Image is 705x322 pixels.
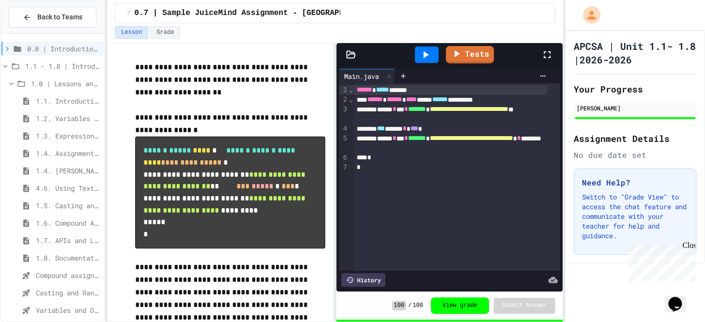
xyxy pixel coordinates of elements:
button: Grade [150,26,180,39]
div: 4 [339,124,348,134]
a: Tests [446,46,494,63]
span: / [408,302,411,309]
h1: APCSA | Unit 1.1- 1.8 |2026-2026 [574,39,696,66]
p: Switch to "Grade View" to access the chat feature and communicate with your teacher for help and ... [582,192,688,241]
div: Chat with us now!Close [4,4,67,61]
span: Compound assignment operators - Quiz [36,270,100,280]
span: 1.5. Casting and Ranges of Values [36,200,100,211]
button: View grade [431,297,489,314]
div: 5 [339,134,348,153]
span: Back to Teams [37,12,82,22]
span: 0.7 | Sample JuiceMind Assignment - [GEOGRAPHIC_DATA] [134,7,381,19]
span: 1.8. Documentation with Comments and Preconditions [36,253,100,263]
div: 7 [339,163,348,172]
span: 1.1 - 1.8 | Introduction to Java [25,61,100,71]
button: Submit Answer [494,298,555,313]
span: Fold line [348,86,353,93]
span: 1.2. Variables and Data Types [36,113,100,123]
div: 6 [339,153,348,163]
h2: Assignment Details [574,132,696,145]
span: Fold line [348,95,353,103]
span: 1.4. Assignment and Input [36,148,100,158]
span: 1.1. Introduction to Algorithms, Programming, and Compilers [36,96,100,106]
span: Variables and Data Types - Quiz [36,305,100,315]
span: 1.7. APIs and Libraries [36,235,100,245]
div: My Account [573,4,603,26]
div: Main.java [339,71,383,81]
iframe: chat widget [625,241,695,282]
span: Casting and Ranges of variables - Quiz [36,288,100,298]
span: 4.6. Using Text Files [36,183,100,193]
button: Back to Teams [9,7,96,28]
div: History [341,273,385,287]
button: Lesson [115,26,148,39]
span: 1.0 | Lessons and Notes [31,78,100,89]
div: 1 [339,85,348,95]
span: 100 [412,302,423,309]
div: 2 [339,95,348,105]
iframe: chat widget [664,283,695,312]
span: Submit Answer [501,302,547,309]
div: No due date set [574,149,696,161]
div: Main.java [339,69,395,83]
span: 1.3. Expressions and Output [New] [36,131,100,141]
div: [PERSON_NAME] [577,104,693,112]
span: 0.0 | Introduction to APCSA [27,44,100,54]
h3: Need Help? [582,177,688,188]
span: / [127,9,130,17]
span: 1.4. [PERSON_NAME] and User Input [36,166,100,176]
h2: Your Progress [574,82,696,96]
span: 1.6. Compound Assignment Operators [36,218,100,228]
div: 3 [339,105,348,124]
span: 100 [392,301,407,310]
